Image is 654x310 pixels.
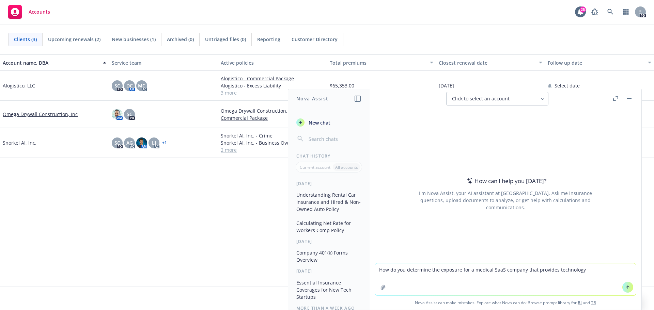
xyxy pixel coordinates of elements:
[167,36,194,43] span: Archived (0)
[578,300,582,306] a: BI
[3,111,78,118] a: Omega Drywall Construction, Inc
[604,5,617,19] a: Search
[126,82,133,89] span: DC
[288,268,370,274] div: [DATE]
[221,89,324,96] a: 3 more
[410,190,601,211] div: I'm Nova Assist, your AI assistant at [GEOGRAPHIC_DATA]. Ask me insurance questions, upload docum...
[292,36,338,43] span: Customer Directory
[439,82,454,89] span: [DATE]
[136,137,147,148] img: photo
[221,59,324,66] div: Active policies
[257,36,280,43] span: Reporting
[294,217,364,236] button: Calculating Net Rate for Workers Comp Policy
[114,82,120,89] span: SC
[112,59,215,66] div: Service team
[580,6,586,13] div: 25
[221,146,324,153] a: 2 more
[221,75,324,82] a: Alogistico - Commercial Package
[112,36,156,43] span: New businesses (1)
[296,95,328,102] h1: Nova Assist
[335,164,358,170] p: All accounts
[3,59,99,66] div: Account name, DBA
[138,82,145,89] span: MC
[436,54,545,71] button: Closest renewal date
[221,132,324,139] a: Snorkel AI, Inc. - Crime
[330,59,426,66] div: Total premiums
[152,139,156,146] span: LI
[126,139,133,146] span: AG
[545,54,654,71] button: Follow up date
[288,153,370,159] div: Chat History
[591,300,596,306] a: TR
[375,263,636,295] textarea: How do you determine the exposure for a medical SaaS company that provides technology
[29,9,50,15] span: Accounts
[162,141,167,145] a: + 1
[300,164,330,170] p: Current account
[330,82,354,89] span: $65,353.00
[3,82,35,89] a: Alogistico, LLC
[48,36,100,43] span: Upcoming renewals (2)
[288,239,370,244] div: [DATE]
[439,59,535,66] div: Closest renewal date
[619,5,633,19] a: Switch app
[465,177,546,185] div: How can I help you [DATE]?
[114,139,120,146] span: SC
[109,54,218,71] button: Service team
[588,5,602,19] a: Report a Bug
[307,119,330,126] span: New chat
[307,134,361,144] input: Search chats
[221,139,324,146] a: Snorkel AI, Inc. - Business Owners
[372,296,639,310] span: Nova Assist can make mistakes. Explore what Nova can do: Browse prompt library for and
[221,107,324,121] a: Omega Drywall Construction, Inc - Commercial Package
[294,277,364,303] button: Essential Insurance Coverages for New Tech Startups
[218,54,327,71] button: Active policies
[14,36,37,43] span: Clients (3)
[294,116,364,129] button: New chat
[452,95,510,102] span: Click to select an account
[112,109,123,120] img: photo
[327,54,436,71] button: Total premiums
[127,111,133,118] span: SC
[446,92,548,105] button: Click to select an account
[5,2,53,21] a: Accounts
[294,247,364,265] button: Company 401(k) Forms Overview
[3,139,36,146] a: Snorkel AI, Inc.
[288,181,370,186] div: [DATE]
[221,82,324,89] a: Alogistico - Excess Liability
[205,36,246,43] span: Untriaged files (0)
[555,82,580,89] span: Select date
[294,189,364,215] button: Understanding Rental Car Insurance and Hired & Non-Owned Auto Policy
[548,59,644,66] div: Follow up date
